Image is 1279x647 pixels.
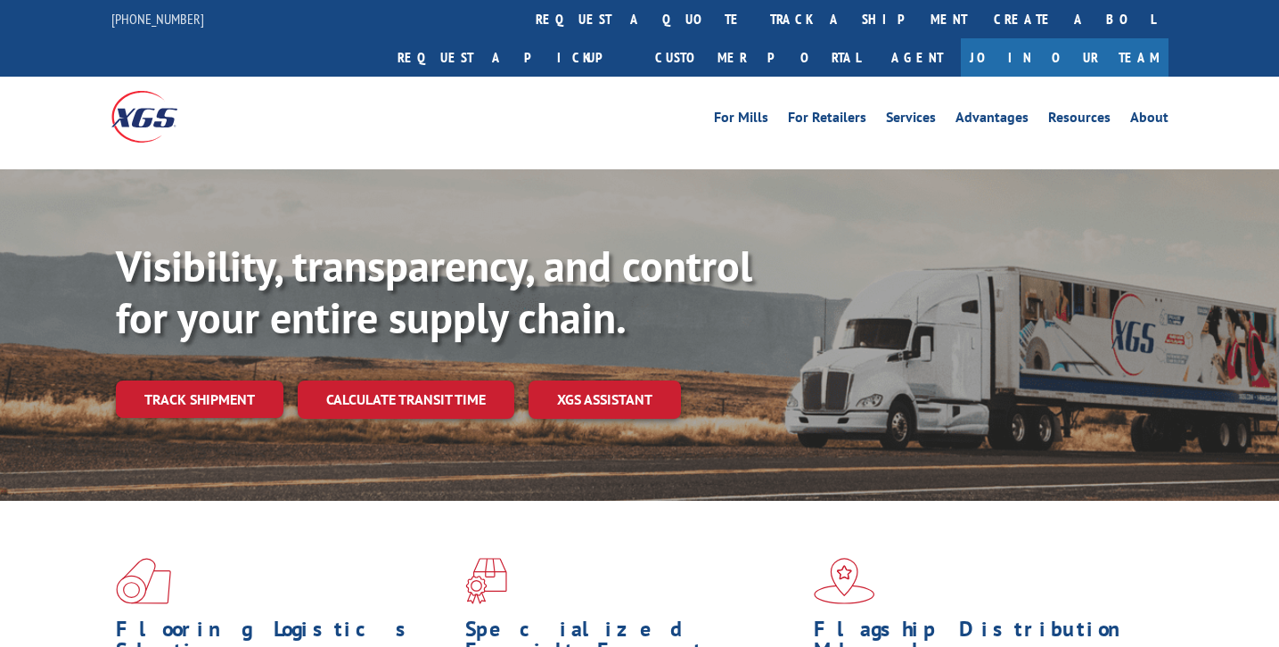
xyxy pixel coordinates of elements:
a: For Retailers [788,111,866,130]
a: For Mills [714,111,768,130]
a: Agent [873,38,961,77]
a: About [1130,111,1168,130]
a: Customer Portal [642,38,873,77]
a: [PHONE_NUMBER] [111,10,204,28]
b: Visibility, transparency, and control for your entire supply chain. [116,238,752,345]
img: xgs-icon-flagship-distribution-model-red [814,558,875,604]
a: Services [886,111,936,130]
a: Advantages [955,111,1029,130]
img: xgs-icon-focused-on-flooring-red [465,558,507,604]
a: Resources [1048,111,1111,130]
a: Join Our Team [961,38,1168,77]
img: xgs-icon-total-supply-chain-intelligence-red [116,558,171,604]
a: XGS ASSISTANT [529,381,681,419]
a: Calculate transit time [298,381,514,419]
a: Track shipment [116,381,283,418]
a: Request a pickup [384,38,642,77]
